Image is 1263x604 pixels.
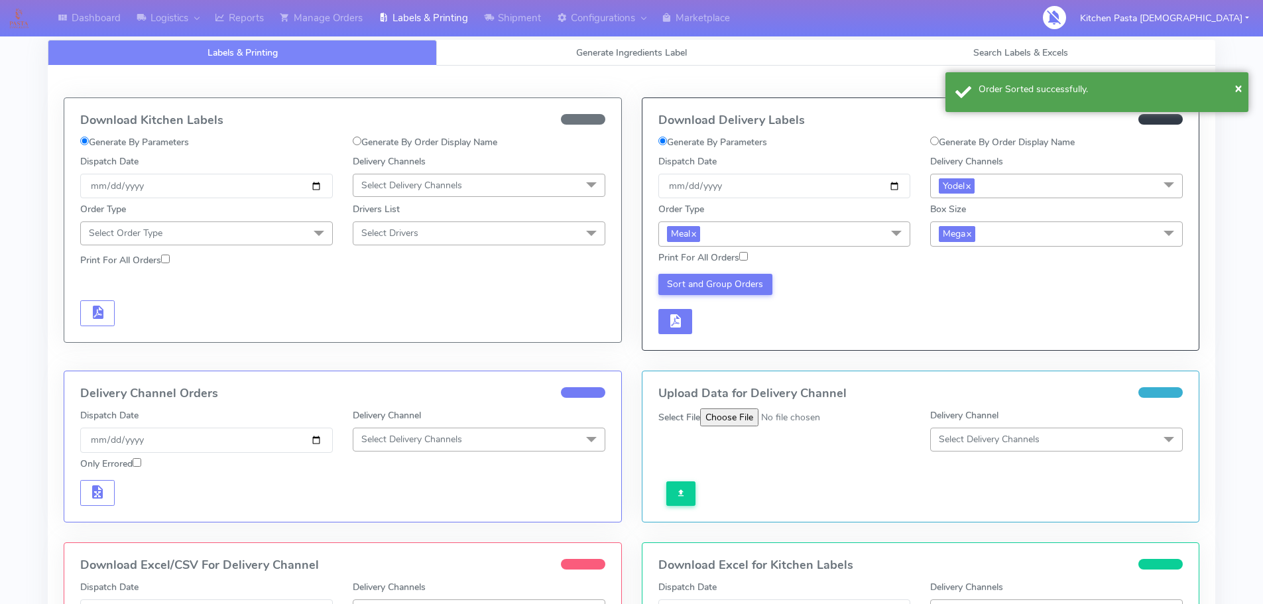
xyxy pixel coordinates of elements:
[965,178,971,192] a: x
[361,227,418,239] span: Select Drivers
[353,408,421,422] label: Delivery Channel
[161,255,170,263] input: Print For All Orders
[353,135,497,149] label: Generate By Order Display Name
[80,114,605,127] h4: Download Kitchen Labels
[690,226,696,240] a: x
[658,137,667,145] input: Generate By Parameters
[353,154,426,168] label: Delivery Channels
[80,137,89,145] input: Generate By Parameters
[658,274,773,295] button: Sort and Group Orders
[930,202,966,216] label: Box Size
[973,46,1068,59] span: Search Labels & Excels
[89,227,162,239] span: Select Order Type
[48,40,1215,66] ul: Tabs
[353,137,361,145] input: Generate By Order Display Name
[1234,78,1242,98] button: Close
[658,114,1183,127] h4: Download Delivery Labels
[80,387,605,400] h4: Delivery Channel Orders
[930,137,939,145] input: Generate By Order Display Name
[658,387,1183,400] h4: Upload Data for Delivery Channel
[80,408,139,422] label: Dispatch Date
[658,135,767,149] label: Generate By Parameters
[658,154,717,168] label: Dispatch Date
[658,410,700,424] label: Select File
[965,226,971,240] a: x
[80,202,126,216] label: Order Type
[739,252,748,261] input: Print For All Orders
[658,559,1183,572] h4: Download Excel for Kitchen Labels
[658,251,748,265] label: Print For All Orders
[930,408,998,422] label: Delivery Channel
[939,178,975,194] span: Yodel
[133,458,141,467] input: Only Errored
[353,202,400,216] label: Drivers List
[208,46,278,59] span: Labels & Printing
[930,135,1075,149] label: Generate By Order Display Name
[80,559,605,572] h4: Download Excel/CSV For Delivery Channel
[939,433,1040,446] span: Select Delivery Channels
[658,580,717,594] label: Dispatch Date
[658,202,704,216] label: Order Type
[1070,5,1259,32] button: Kitchen Pasta [DEMOGRAPHIC_DATA]
[930,580,1003,594] label: Delivery Channels
[361,179,462,192] span: Select Delivery Channels
[80,154,139,168] label: Dispatch Date
[353,580,426,594] label: Delivery Channels
[80,253,170,267] label: Print For All Orders
[361,433,462,446] span: Select Delivery Channels
[80,457,141,471] label: Only Errored
[939,226,975,241] span: Mega
[80,135,189,149] label: Generate By Parameters
[667,226,700,241] span: Meal
[979,82,1238,96] div: Order Sorted successfully.
[1234,79,1242,97] span: ×
[80,580,139,594] label: Dispatch Date
[930,154,1003,168] label: Delivery Channels
[576,46,687,59] span: Generate Ingredients Label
